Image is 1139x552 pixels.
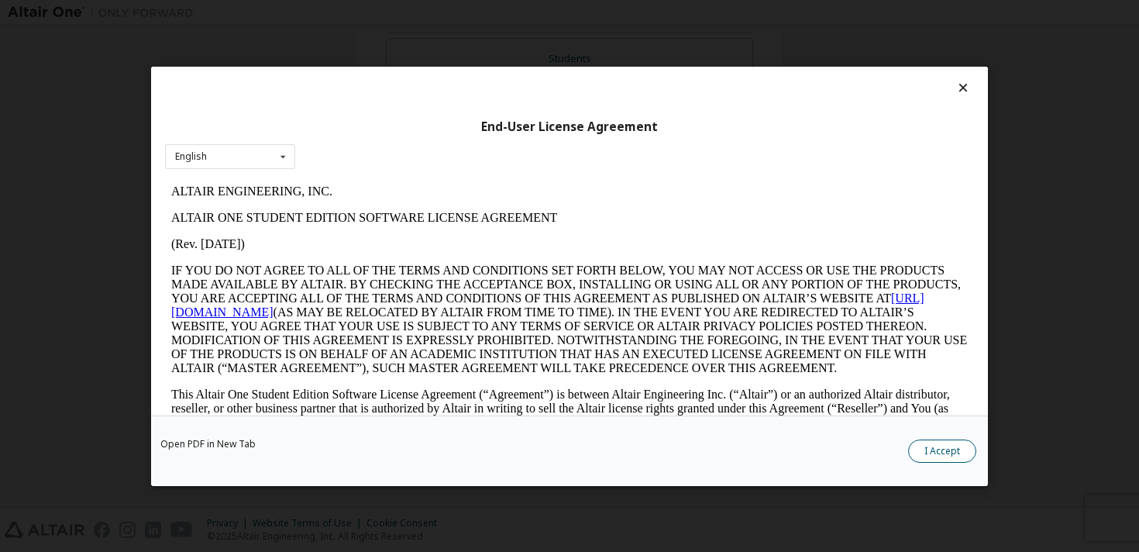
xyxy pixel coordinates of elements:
p: IF YOU DO NOT AGREE TO ALL OF THE TERMS AND CONDITIONS SET FORTH BELOW, YOU MAY NOT ACCESS OR USE... [6,85,803,197]
a: [URL][DOMAIN_NAME] [6,113,759,140]
a: Open PDF in New Tab [160,439,256,448]
p: (Rev. [DATE]) [6,59,803,73]
div: End-User License Agreement [165,119,974,134]
p: ALTAIR ONE STUDENT EDITION SOFTWARE LICENSE AGREEMENT [6,33,803,47]
p: This Altair One Student Edition Software License Agreement (“Agreement”) is between Altair Engine... [6,209,803,265]
button: I Accept [908,439,976,462]
div: English [175,152,207,161]
p: ALTAIR ENGINEERING, INC. [6,6,803,20]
